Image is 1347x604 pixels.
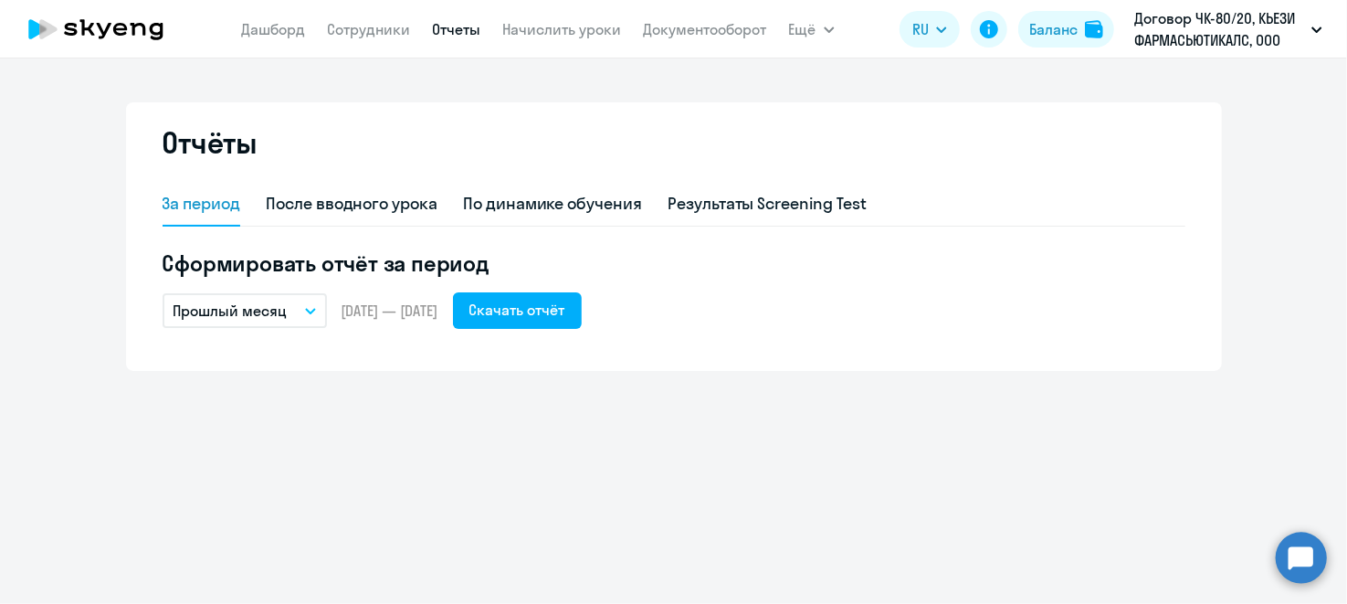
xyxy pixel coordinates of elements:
a: Документооборот [644,20,767,38]
h2: Отчёты [163,124,258,161]
div: После вводного урока [266,192,437,216]
span: [DATE] — [DATE] [342,301,438,321]
div: Скачать отчёт [469,299,565,321]
div: Результаты Screening Test [668,192,867,216]
span: Ещё [789,18,816,40]
img: balance [1085,20,1103,38]
div: За период [163,192,241,216]
a: Сотрудники [328,20,411,38]
button: RU [900,11,960,48]
p: Договор ЧК-80/20, КЬЕЗИ ФАРМАСЬЮТИКАЛС, ООО [1134,7,1304,51]
button: Балансbalance [1018,11,1114,48]
button: Прошлый месяц [163,293,327,328]
a: Начислить уроки [503,20,622,38]
button: Ещё [789,11,835,48]
div: Баланс [1029,18,1078,40]
span: RU [912,18,929,40]
h5: Сформировать отчёт за период [163,249,1185,278]
a: Дашборд [242,20,306,38]
button: Скачать отчёт [453,292,582,329]
a: Отчеты [433,20,481,38]
div: По динамике обучения [463,192,642,216]
p: Прошлый месяц [174,300,288,322]
button: Договор ЧК-80/20, КЬЕЗИ ФАРМАСЬЮТИКАЛС, ООО [1125,7,1331,51]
